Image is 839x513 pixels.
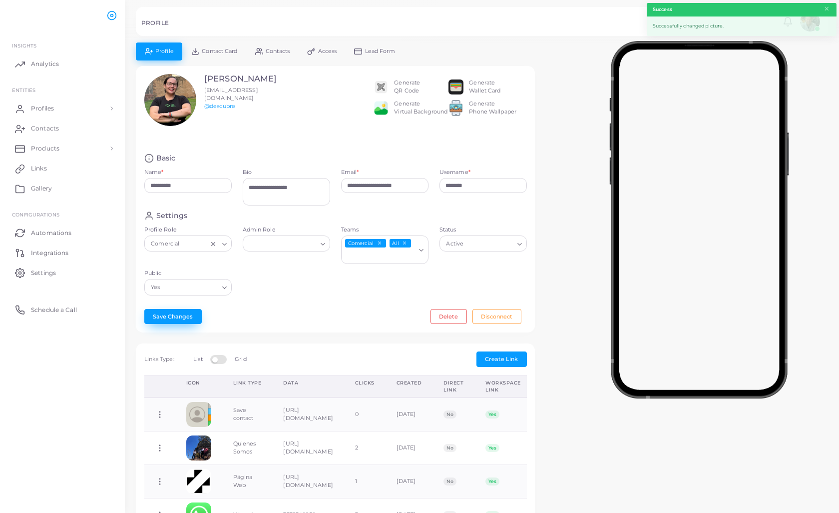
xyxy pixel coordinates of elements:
[7,242,117,262] a: Integrations
[243,235,330,251] div: Search for option
[186,469,211,494] img: 11c21059-1efb-4970-991e-ac55eb179c41-1755664998065.png
[7,158,117,178] a: Links
[272,397,344,431] td: [URL][DOMAIN_NAME]
[341,235,428,264] div: Search for option
[466,238,513,249] input: Search for option
[31,268,56,277] span: Settings
[386,397,433,431] td: [DATE]
[374,100,389,115] img: e64e04433dee680bcc62d3a6779a8f701ecaf3be228fb80ea91b313d80e16e10.png
[222,397,273,431] td: Save contact
[345,239,386,248] span: Comercial
[12,42,36,48] span: INSIGHTS
[7,98,117,118] a: Profiles
[609,41,789,398] img: phone-mock.b55596b7.png
[144,226,232,234] label: Profile Role
[150,282,162,293] span: Yes
[365,48,395,54] span: Lead Form
[394,100,447,116] div: Generate Virtual Background
[344,431,386,465] td: 2
[448,100,463,115] img: 522fc3d1c3555ff804a1a379a540d0107ed87845162a92721bf5e2ebbcc3ae6c.png
[343,250,415,261] input: Search for option
[485,444,499,452] span: Yes
[31,144,59,153] span: Products
[272,464,344,498] td: [URL][DOMAIN_NAME]
[439,235,527,251] div: Search for option
[341,168,359,176] label: Email
[144,355,174,362] span: Links Type:
[376,239,383,246] button: Deselect Comercial
[443,477,456,485] span: No
[243,226,330,234] label: Admin Role
[374,79,389,94] img: qr2.png
[233,379,262,386] div: Link Type
[397,379,422,386] div: Created
[202,48,237,54] span: Contact Card
[318,48,337,54] span: Access
[186,435,211,460] img: 11c21059-1efb-4970-991e-ac55eb179c41-1755664706838.png
[430,309,467,324] button: Delete
[647,16,837,36] div: Successfully changed picture.
[394,79,420,95] div: Generate QR Code
[472,309,521,324] button: Disconnect
[235,355,246,363] label: Grid
[31,124,59,133] span: Contacts
[144,279,232,295] div: Search for option
[390,239,411,248] span: All
[439,168,470,176] label: Username
[222,431,273,465] td: Quienes Somos
[222,464,273,498] td: Página Web
[401,239,408,246] button: Deselect All
[439,226,527,234] label: Status
[156,211,187,220] h4: Settings
[31,228,71,237] span: Automations
[386,464,433,498] td: [DATE]
[485,355,518,362] span: Create Link
[7,222,117,242] a: Automations
[7,54,117,74] a: Analytics
[448,79,463,94] img: apple-wallet.png
[344,464,386,498] td: 1
[7,299,117,319] a: Schedule a Call
[144,235,232,251] div: Search for option
[355,379,375,386] div: Clicks
[162,282,218,293] input: Search for option
[155,48,174,54] span: Profile
[485,410,499,418] span: Yes
[266,48,290,54] span: Contacts
[31,104,54,113] span: Profiles
[144,168,164,176] label: Name
[204,86,258,101] span: [EMAIL_ADDRESS][DOMAIN_NAME]
[144,269,232,277] label: Public
[31,248,68,257] span: Integrations
[443,410,456,418] span: No
[485,379,521,393] div: Workspace Link
[186,379,211,386] div: Icon
[344,397,386,431] td: 0
[7,118,117,138] a: Contacts
[186,402,211,427] img: contactcard.png
[7,138,117,158] a: Products
[182,238,207,249] input: Search for option
[469,79,500,95] div: Generate Wallet Card
[485,477,499,485] span: Yes
[445,239,465,249] span: Active
[31,305,77,314] span: Schedule a Call
[443,444,456,452] span: No
[469,100,516,116] div: Generate Phone Wallpaper
[31,59,59,68] span: Analytics
[193,355,202,363] label: List
[141,19,169,26] h5: PROFILE
[12,87,35,93] span: ENTITIES
[150,239,181,249] span: Comercial
[31,184,52,193] span: Gallery
[283,379,333,386] div: Data
[31,164,47,173] span: Links
[156,153,176,163] h4: Basic
[824,3,830,14] button: Close
[653,6,672,13] strong: Success
[144,309,202,324] button: Save Changes
[12,211,59,217] span: Configurations
[204,74,297,84] h3: [PERSON_NAME]
[341,226,428,234] label: Teams
[386,431,433,465] td: [DATE]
